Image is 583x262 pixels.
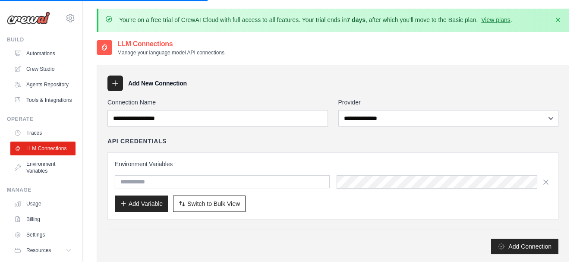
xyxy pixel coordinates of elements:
a: LLM Connections [10,142,76,155]
a: Settings [10,228,76,242]
button: Switch to Bulk View [173,196,246,212]
a: Billing [10,212,76,226]
p: Manage your language model API connections [117,49,224,56]
div: Operate [7,116,76,123]
a: Usage [10,197,76,211]
div: Build [7,36,76,43]
a: Crew Studio [10,62,76,76]
a: Automations [10,47,76,60]
div: Manage [7,186,76,193]
a: Agents Repository [10,78,76,92]
h3: Environment Variables [115,160,551,168]
a: View plans [481,16,510,23]
h2: LLM Connections [117,39,224,49]
a: Traces [10,126,76,140]
img: Logo [7,12,50,25]
button: Add Variable [115,196,168,212]
strong: 7 days [347,16,366,23]
p: You're on a free trial of CrewAI Cloud with full access to all features. Your trial ends in , aft... [119,16,512,24]
a: Tools & Integrations [10,93,76,107]
h3: Add New Connection [128,79,187,88]
span: Resources [26,247,51,254]
span: Switch to Bulk View [187,199,240,208]
button: Add Connection [491,239,558,254]
h4: API Credentials [107,137,167,145]
label: Connection Name [107,98,328,107]
label: Provider [338,98,559,107]
a: Environment Variables [10,157,76,178]
button: Resources [10,243,76,257]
